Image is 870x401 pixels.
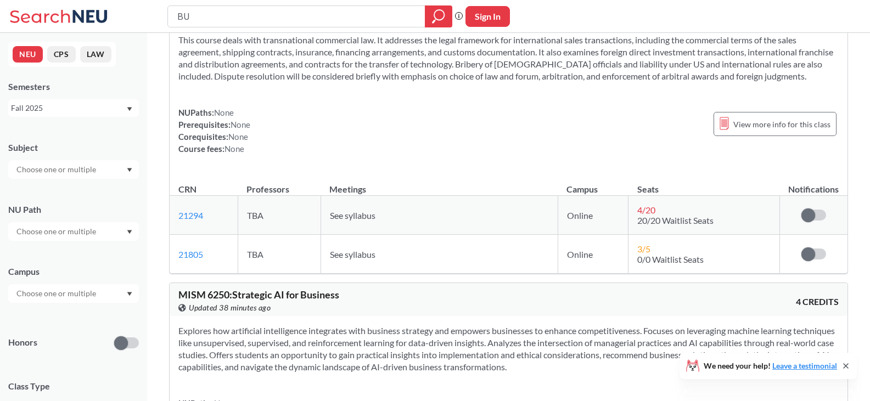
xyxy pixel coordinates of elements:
[178,183,197,195] div: CRN
[11,163,103,176] input: Choose one or multiple
[231,120,250,129] span: None
[127,107,132,111] svg: Dropdown arrow
[238,196,321,235] td: TBA
[80,46,111,63] button: LAW
[637,215,714,225] span: 20/20 Waitlist Seats
[772,361,837,370] a: Leave a testimonial
[8,222,139,241] div: Dropdown arrow
[558,235,628,274] td: Online
[637,254,704,264] span: 0/0 Waitlist Seats
[47,46,76,63] button: CPS
[637,205,655,215] span: 4 / 20
[628,172,780,196] th: Seats
[178,289,339,301] span: MISM 6250 : Strategic AI for Business
[704,362,837,370] span: We need your help!
[214,108,234,117] span: None
[8,160,139,179] div: Dropdown arrow
[178,210,203,221] a: 21294
[432,9,445,24] svg: magnifying glass
[8,266,139,278] div: Campus
[8,142,139,154] div: Subject
[11,102,126,114] div: Fall 2025
[176,7,417,26] input: Class, professor, course number, "phrase"
[11,225,103,238] input: Choose one or multiple
[8,81,139,93] div: Semesters
[238,235,321,274] td: TBA
[8,380,139,392] span: Class Type
[127,230,132,234] svg: Dropdown arrow
[127,168,132,172] svg: Dropdown arrow
[127,292,132,296] svg: Dropdown arrow
[8,284,139,303] div: Dropdown arrow
[465,6,510,27] button: Sign In
[224,144,244,154] span: None
[425,5,452,27] div: magnifying glass
[178,325,839,373] section: Explores how artificial intelligence integrates with business strategy and empowers businesses to...
[558,196,628,235] td: Online
[11,287,103,300] input: Choose one or multiple
[178,34,839,82] section: This course deals with transnational commercial law. It addresses the legal framework for interna...
[8,204,139,216] div: NU Path
[637,244,650,254] span: 3 / 5
[8,99,139,117] div: Fall 2025Dropdown arrow
[780,172,848,196] th: Notifications
[13,46,43,63] button: NEU
[796,296,839,308] span: 4 CREDITS
[321,172,558,196] th: Meetings
[189,302,271,314] span: Updated 38 minutes ago
[8,336,37,349] p: Honors
[178,106,250,155] div: NUPaths: Prerequisites: Corequisites: Course fees:
[228,132,248,142] span: None
[733,117,830,131] span: View more info for this class
[330,210,375,221] span: See syllabus
[238,172,321,196] th: Professors
[558,172,628,196] th: Campus
[178,249,203,259] a: 21805
[330,249,375,259] span: See syllabus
